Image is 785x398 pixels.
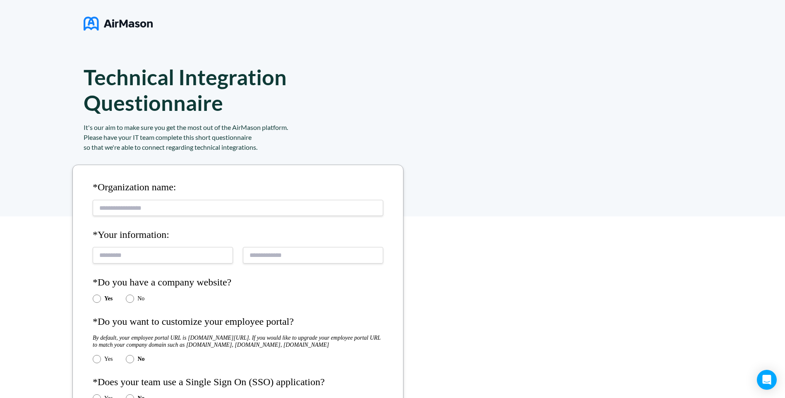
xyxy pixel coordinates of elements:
[93,376,383,388] h4: *Does your team use a Single Sign On (SSO) application?
[84,142,423,152] div: so that we're able to connect regarding technical integrations.
[137,295,144,302] label: No
[84,13,153,34] img: logo
[93,182,383,193] h4: *Organization name:
[104,356,113,362] label: Yes
[84,132,423,142] div: Please have your IT team complete this short questionnaire
[84,64,326,115] h1: Technical Integration Questionnaire
[104,295,113,302] label: Yes
[137,356,144,362] label: No
[84,122,423,132] div: It's our aim to make sure you get the most out of the AirMason platform.
[93,277,383,288] h4: *Do you have a company website?
[93,334,383,348] h5: By default, your employee portal URL is [DOMAIN_NAME][URL]. If you would like to upgrade your emp...
[757,370,777,390] div: Open Intercom Messenger
[93,316,383,328] h4: *Do you want to customize your employee portal?
[93,229,383,241] h4: *Your information:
